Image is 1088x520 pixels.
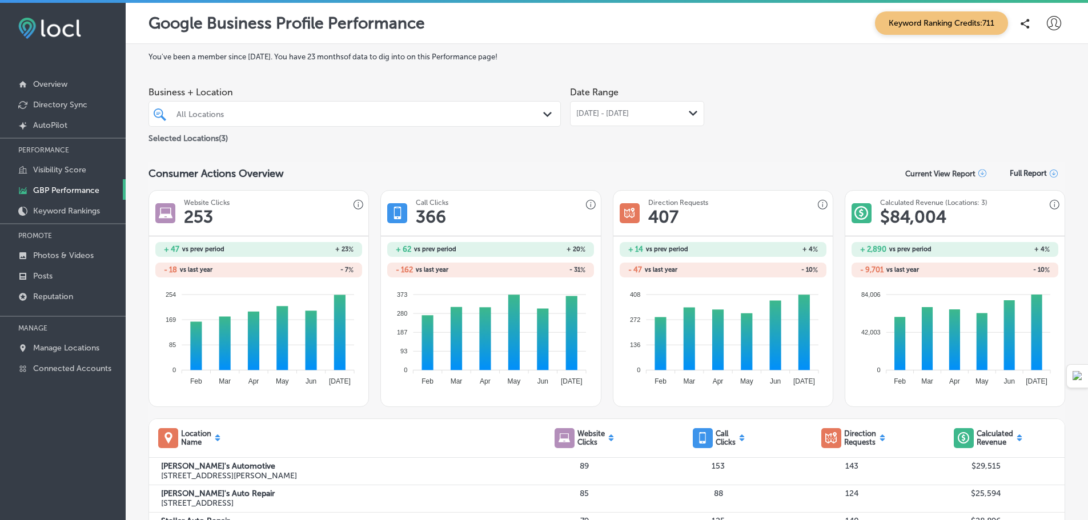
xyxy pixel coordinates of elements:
[723,245,818,253] h2: + 4
[880,199,987,207] h3: Calculated Revenue (Locations: 3)
[517,489,651,498] p: 85
[580,266,585,274] span: %
[723,266,818,274] h2: - 10
[844,429,876,446] p: Direction Requests
[397,291,407,297] tspan: 373
[348,245,354,253] span: %
[184,207,213,227] h1: 253
[416,199,448,207] h3: Call Clicks
[630,291,640,297] tspan: 408
[785,489,919,498] p: 124
[33,364,111,373] p: Connected Accounts
[161,461,518,471] label: [PERSON_NAME]'s Automotive
[628,245,643,253] h2: + 14
[18,18,81,39] img: fda3e92497d09a02dc62c9cd864e3231.png
[1073,371,1083,381] img: Detect Auto
[491,245,585,253] h2: + 20
[248,377,259,385] tspan: Apr
[451,377,463,385] tspan: Mar
[655,377,667,385] tspan: Feb
[176,109,544,119] div: All Locations
[172,366,176,373] tspan: 0
[894,377,906,385] tspan: Feb
[33,186,99,195] p: GBP Performance
[161,471,518,481] p: [STREET_ADDRESS][PERSON_NAME]
[889,246,932,252] span: vs prev period
[648,199,708,207] h3: Direction Requests
[148,53,1065,61] label: You've been a member since [DATE] . You have 23 months of data to dig into on this Performance page!
[33,165,86,175] p: Visibility Score
[397,310,407,317] tspan: 280
[919,461,1053,471] p: $29,515
[180,267,212,273] span: vs last year
[33,343,99,353] p: Manage Locations
[561,377,583,385] tspan: [DATE]
[880,207,946,227] h1: $ 84,004
[628,265,642,274] h2: - 47
[648,207,679,227] h1: 407
[975,377,989,385] tspan: May
[1045,266,1050,274] span: %
[813,266,818,274] span: %
[1045,245,1050,253] span: %
[166,291,176,297] tspan: 254
[33,292,73,301] p: Reputation
[577,429,605,446] p: Website Clicks
[33,79,67,89] p: Overview
[148,167,284,180] span: Consumer Actions Overview
[919,489,1053,498] p: $25,594
[480,377,491,385] tspan: Apr
[164,245,179,253] h2: + 47
[219,377,231,385] tspan: Mar
[416,267,448,273] span: vs last year
[793,377,815,385] tspan: [DATE]
[517,461,651,471] p: 89
[161,498,518,508] p: [STREET_ADDRESS]
[259,266,354,274] h2: - 7
[169,341,176,348] tspan: 85
[148,129,228,143] p: Selected Locations ( 3 )
[259,245,354,253] h2: + 23
[537,377,548,385] tspan: Jun
[161,489,518,498] label: [PERSON_NAME]'s Auto Repair
[570,87,619,98] label: Date Range
[955,266,1050,274] h2: - 10
[306,377,316,385] tspan: Jun
[396,245,411,253] h2: + 62
[630,341,640,348] tspan: 136
[184,199,230,207] h3: Website Clicks
[416,207,446,227] h1: 366
[181,429,211,446] p: Location Name
[877,366,880,373] tspan: 0
[860,245,886,253] h2: + 2,890
[646,246,688,252] span: vs prev period
[33,271,53,281] p: Posts
[861,329,881,336] tspan: 42,003
[683,377,695,385] tspan: Mar
[652,461,785,471] p: 153
[770,377,781,385] tspan: Jun
[860,265,884,274] h2: - 9,701
[875,11,1008,35] span: Keyword Ranking Credits: 711
[1003,377,1014,385] tspan: Jun
[164,265,177,274] h2: - 18
[580,245,585,253] span: %
[33,251,94,260] p: Photos & Videos
[921,377,933,385] tspan: Mar
[33,120,67,130] p: AutoPilot
[404,366,408,373] tspan: 0
[716,429,736,446] p: Call Clicks
[397,329,407,336] tspan: 187
[886,267,919,273] span: vs last year
[652,489,785,498] p: 88
[861,291,881,297] tspan: 84,006
[182,246,224,252] span: vs prev period
[977,429,1013,446] p: Calculated Revenue
[576,109,629,118] span: [DATE] - [DATE]
[630,316,640,323] tspan: 272
[637,366,640,373] tspan: 0
[329,377,351,385] tspan: [DATE]
[190,377,202,385] tspan: Feb
[508,377,521,385] tspan: May
[348,266,354,274] span: %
